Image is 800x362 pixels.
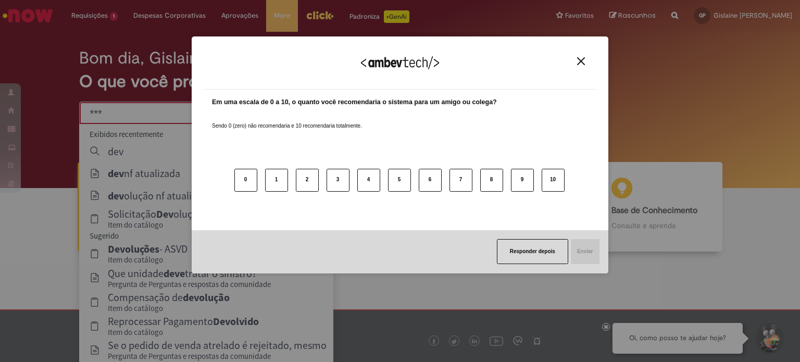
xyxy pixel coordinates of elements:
[327,169,349,192] button: 3
[542,169,565,192] button: 10
[577,57,585,65] img: Close
[234,169,257,192] button: 0
[265,169,288,192] button: 1
[511,169,534,192] button: 9
[388,169,411,192] button: 5
[212,97,497,107] label: Em uma escala de 0 a 10, o quanto você recomendaria o sistema para um amigo ou colega?
[296,169,319,192] button: 2
[361,56,439,69] img: Logo Ambevtech
[497,239,568,264] button: Responder depois
[357,169,380,192] button: 4
[449,169,472,192] button: 7
[480,169,503,192] button: 8
[212,110,362,130] label: Sendo 0 (zero) não recomendaria e 10 recomendaria totalmente.
[419,169,442,192] button: 6
[574,57,588,66] button: Close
